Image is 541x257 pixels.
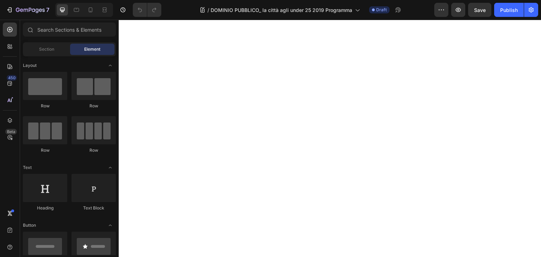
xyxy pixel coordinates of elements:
[84,46,100,52] span: Element
[133,3,161,17] div: Undo/Redo
[71,205,116,211] div: Text Block
[500,6,518,14] div: Publish
[23,222,36,228] span: Button
[23,147,67,153] div: Row
[71,147,116,153] div: Row
[23,164,32,171] span: Text
[207,6,209,14] span: /
[71,103,116,109] div: Row
[211,6,352,14] span: DOMINIO PUBBLICO_ la città agli under 25 2019 Programma
[376,7,387,13] span: Draft
[105,220,116,231] span: Toggle open
[39,46,54,52] span: Section
[46,6,49,14] p: 7
[494,3,524,17] button: Publish
[23,62,37,69] span: Layout
[5,129,17,134] div: Beta
[23,205,67,211] div: Heading
[23,23,116,37] input: Search Sections & Elements
[119,20,541,257] iframe: Design area
[3,3,52,17] button: 7
[7,75,17,81] div: 450
[105,162,116,173] span: Toggle open
[23,103,67,109] div: Row
[468,3,491,17] button: Save
[105,60,116,71] span: Toggle open
[474,7,486,13] span: Save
